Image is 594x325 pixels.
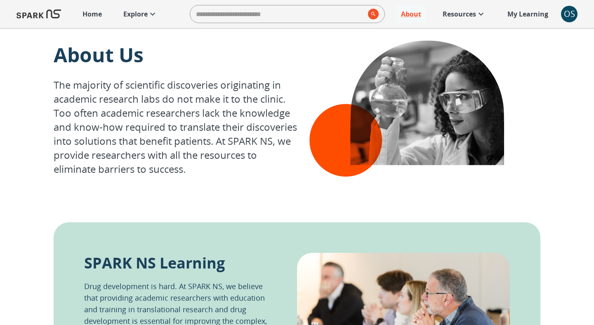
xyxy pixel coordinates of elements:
[119,5,162,23] a: Explore
[78,5,106,23] a: Home
[438,5,490,23] a: Resources
[507,9,548,19] p: My Learning
[365,5,379,23] button: search
[82,9,102,19] p: Home
[54,41,297,68] p: About Us
[401,9,421,19] p: About
[561,6,577,22] div: OS
[54,78,297,176] p: The majority of scientific discoveries originating in academic research labs do not make it to th...
[16,4,61,24] img: Logo of SPARK at Stanford
[84,253,225,273] p: SPARK NS Learning
[123,9,148,19] p: Explore
[443,9,476,19] p: Resources
[397,5,425,23] a: About
[503,5,553,23] a: My Learning
[561,6,577,22] button: account of current user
